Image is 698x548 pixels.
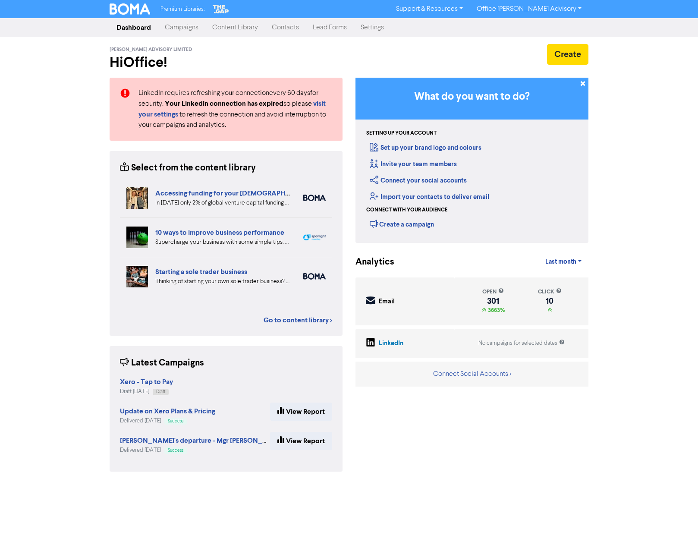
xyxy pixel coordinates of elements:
[155,277,290,286] div: Thinking of starting your own sole trader business? The Sole Trader Toolkit from the Ministry of ...
[355,255,384,269] div: Analytics
[168,419,183,423] span: Success
[165,99,283,108] strong: Your LinkedIn connection has expired
[205,19,265,36] a: Content Library
[303,195,326,201] img: boma
[138,101,326,118] a: visit your settings
[132,88,339,130] div: LinkedIn requires refreshing your connection every 60 days for security. so please to refresh the...
[155,228,284,237] a: 10 ways to improve business performance
[110,19,158,36] a: Dashboard
[366,129,437,137] div: Setting up your account
[168,448,183,453] span: Success
[389,2,470,16] a: Support & Resources
[303,234,326,241] img: spotlight
[270,432,332,450] a: View Report
[306,19,354,36] a: Lead Forms
[270,403,332,421] a: View Report
[547,44,588,65] button: Create
[482,298,505,305] div: 301
[538,253,588,271] a: Last month
[158,19,205,36] a: Campaigns
[366,206,447,214] div: Connect with your audience
[368,91,575,103] h3: What do you want to do?
[470,2,588,16] a: Office [PERSON_NAME] Advisory
[379,339,403,349] div: LinkedIn
[120,356,204,370] div: Latest Campaigns
[120,387,173,396] div: Draft [DATE]
[120,407,215,416] strong: Update on Xero Plans & Pricing
[155,198,290,208] div: In 2024 only 2% of global venture capital funding went to female-only founding teams. We highligh...
[155,238,290,247] div: Supercharge your business with some simple tips. Eliminate distractions & bad customers, get a pl...
[482,288,505,296] div: open
[211,3,230,15] img: The Gap
[355,78,588,243] div: Getting Started in BOMA
[478,339,565,347] div: No campaigns for selected dates
[156,390,165,394] span: Draft
[120,436,325,445] strong: [PERSON_NAME]'s departure - Mgr [PERSON_NAME] (Duplicated)
[155,268,247,276] a: Starting a sole trader business
[265,19,306,36] a: Contacts
[354,19,391,36] a: Settings
[120,446,270,454] div: Delivered [DATE]
[120,379,173,386] a: Xero - Tap to Pay
[370,193,489,201] a: Import your contacts to deliver email
[370,217,434,230] div: Create a campaign
[370,176,467,185] a: Connect your social accounts
[110,3,150,15] img: BOMA Logo
[538,288,562,296] div: click
[120,417,215,425] div: Delivered [DATE]
[545,258,576,266] span: Last month
[538,298,562,305] div: 10
[120,161,256,175] div: Select from the content library
[110,47,192,53] span: [PERSON_NAME] Advisory Limited
[433,368,512,380] button: Connect Social Accounts >
[655,507,698,548] iframe: Chat Widget
[370,144,481,152] a: Set up your brand logo and colours
[264,315,332,325] a: Go to content library >
[110,54,343,71] h2: Hi Office !
[379,297,395,307] div: Email
[120,378,173,386] strong: Xero - Tap to Pay
[303,273,326,280] img: boma
[370,160,457,168] a: Invite your team members
[120,438,325,444] a: [PERSON_NAME]'s departure - Mgr [PERSON_NAME] (Duplicated)
[155,189,366,198] a: Accessing funding for your [DEMOGRAPHIC_DATA]-led businesses
[486,307,505,314] span: 3663%
[160,6,204,12] span: Premium Libraries:
[120,408,215,415] a: Update on Xero Plans & Pricing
